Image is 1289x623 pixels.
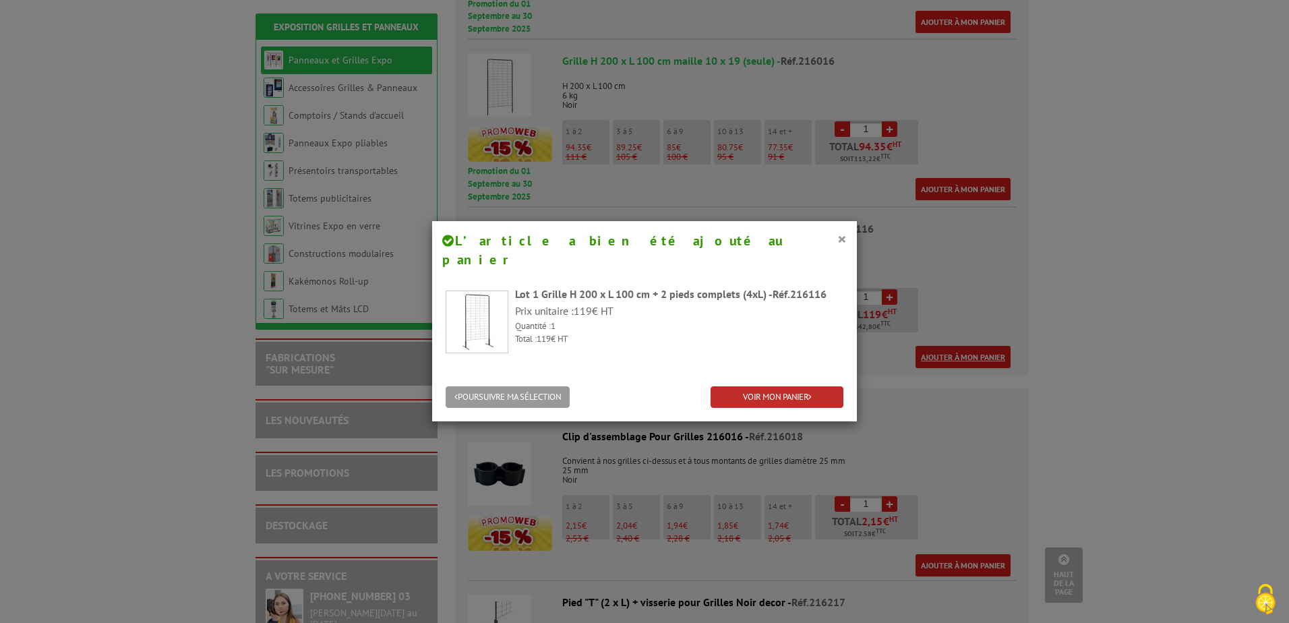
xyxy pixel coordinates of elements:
[446,386,570,409] button: POURSUIVRE MA SÉLECTION
[1242,577,1289,623] button: Cookies (fenêtre modale)
[1249,583,1282,616] img: Cookies (fenêtre modale)
[515,287,843,302] div: Lot 1 Grille H 200 x L 100 cm + 2 pieds complets (4xL) -
[711,386,843,409] a: VOIR MON PANIER
[442,231,847,270] h4: L’article a bien été ajouté au panier
[515,333,843,346] p: Total : € HT
[837,230,847,247] button: ×
[773,287,827,301] span: Réf.216116
[551,320,556,332] span: 1
[515,320,843,333] p: Quantité :
[537,333,551,345] span: 119
[574,304,592,318] span: 119
[515,303,843,319] p: Prix unitaire : € HT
